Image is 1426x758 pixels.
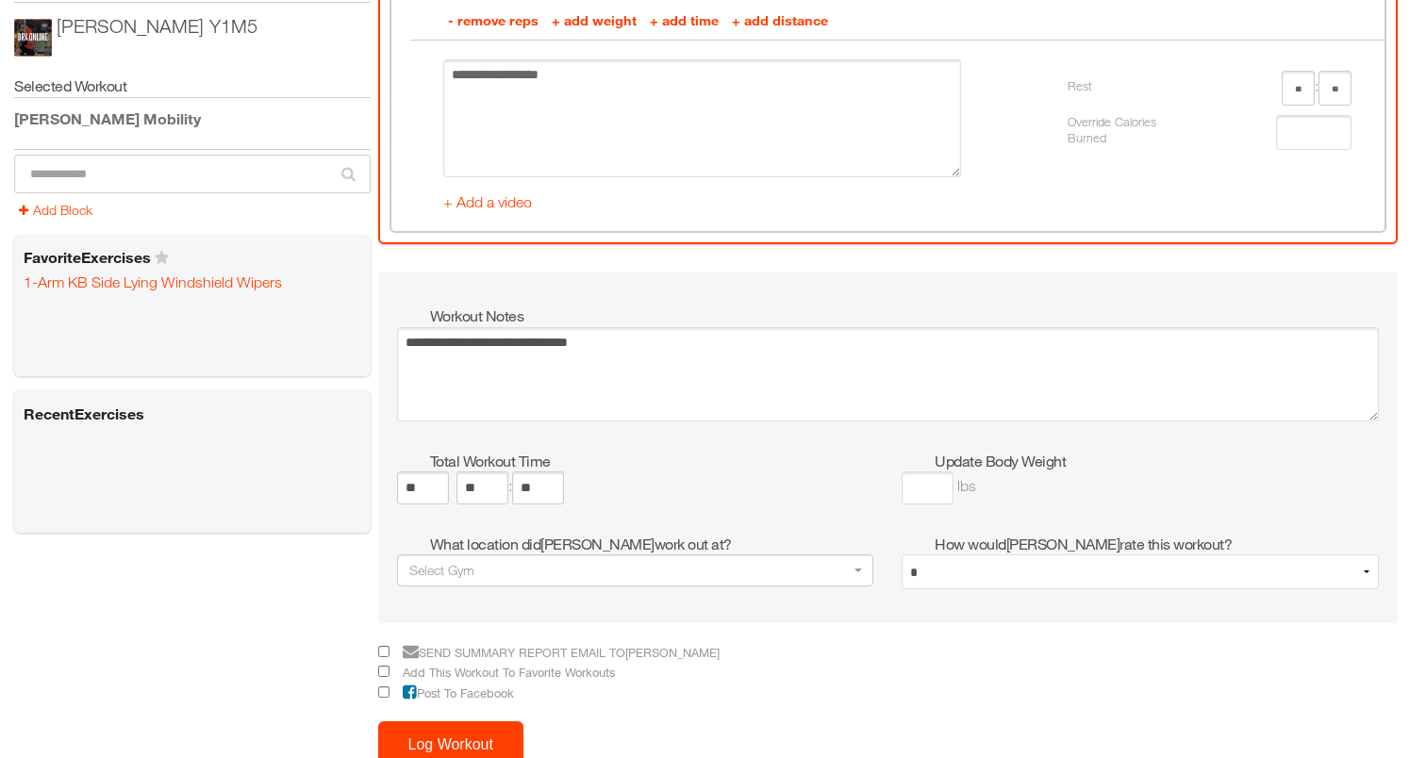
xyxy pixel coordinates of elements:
[732,12,828,28] a: + add distance
[1068,69,1092,104] span: Rest
[14,107,371,130] div: [PERSON_NAME] Mobility
[552,12,640,28] a: + add weight
[430,534,874,554] h5: What location did [PERSON_NAME] work out at?
[393,646,720,660] span: Send summary report email to [PERSON_NAME]
[957,477,976,494] span: lbs
[393,686,514,700] span: Post To Facebook
[393,666,615,680] span: Add This Workout To Favorite Workouts
[378,646,390,657] input: Send summary report email to[PERSON_NAME]
[508,477,512,494] span: :
[1068,115,1162,146] span: Override Calories Burned
[409,562,474,578] span: Select Gym
[430,305,1380,326] h5: Workout Notes
[19,202,92,218] a: Add Block
[14,75,371,97] h5: Selected Workout
[19,242,366,272] h6: Favorite Exercises
[935,451,1379,471] h5: Update Body Weight
[448,12,542,28] a: - remove reps
[57,12,257,41] div: [PERSON_NAME] Y1M5
[650,12,722,28] a: + add time
[378,666,390,677] input: Add This Workout To Favorite Workouts
[430,451,874,471] h5: Total Workout Time
[24,272,282,291] a: 1-Arm KB Side Lying Windshield Wipers
[1315,77,1318,94] span: :
[14,19,52,57] img: ios_large.PNG
[378,686,390,698] input: Post To Facebook
[443,193,532,210] a: + Add a video
[935,534,1379,554] h5: How would [PERSON_NAME] rate this workout?
[19,399,366,429] h6: Recent Exercises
